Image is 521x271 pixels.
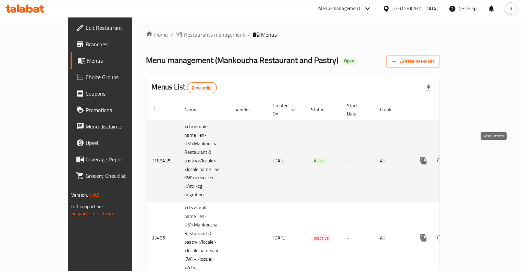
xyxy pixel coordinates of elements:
[71,52,155,69] a: Menus
[273,156,287,165] span: [DATE]
[146,30,168,39] a: Home
[273,233,287,242] span: [DATE]
[86,172,149,180] span: Grocery Checklist
[410,99,486,120] th: Actions
[87,57,149,65] span: Menus
[71,118,155,135] a: Menu disclaimer
[248,30,250,39] li: /
[176,30,245,39] a: Restaurants management
[380,106,401,114] span: Locale
[392,57,434,66] span: Add New Menu
[146,30,439,39] nav: breadcrumb
[71,135,155,151] a: Upsell
[236,106,259,114] span: Vendor
[342,120,374,201] td: -
[432,230,448,246] button: Change Status
[71,151,155,168] a: Coverage Report
[187,85,216,91] span: 2 record(s)
[261,30,277,39] span: Menus
[386,55,439,68] button: Add New Menu
[86,139,149,147] span: Upsell
[71,209,115,218] a: Support.OpsPlatform
[86,122,149,131] span: Menu disclaimer
[89,190,100,199] span: 1.0.0
[86,155,149,163] span: Coverage Report
[71,20,155,36] a: Edit Restaurant
[71,102,155,118] a: Promotions
[151,106,164,114] span: ID
[415,230,432,246] button: more
[393,5,438,12] div: [GEOGRAPHIC_DATA]
[86,40,149,48] span: Branches
[151,82,217,93] h2: Menus List
[318,4,360,13] div: Menu-management
[71,85,155,102] a: Coupons
[273,101,297,118] span: Created On
[179,120,230,201] td: <ct><locale name='en-US'>Mankoucha Restaurant & pastry</locale><locale name='ar-KW'></locale></ct...
[146,52,338,68] span: Menu management ( Mankoucha Restaurant and Pastry )
[71,202,103,211] span: Get support on:
[509,5,512,12] span: R
[415,152,432,169] button: more
[311,234,332,242] span: Inactive
[184,30,245,39] span: Restaurants management
[71,36,155,52] a: Branches
[86,24,149,32] span: Edit Restaurant
[71,168,155,184] a: Grocery Checklist
[86,89,149,98] span: Coupons
[347,101,366,118] span: Start Date
[341,58,357,64] span: Open
[184,106,205,114] span: Name
[311,157,328,165] span: Active
[341,57,357,65] div: Open
[86,73,149,81] span: Choice Groups
[71,190,88,199] span: Version:
[71,69,155,85] a: Choice Groups
[311,106,333,114] span: Status
[432,152,448,169] button: Change Status
[146,120,179,201] td: 1188435
[171,30,173,39] li: /
[187,82,217,93] div: Total records count
[86,106,149,114] span: Promotions
[420,79,437,96] div: Export file
[374,120,410,201] td: All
